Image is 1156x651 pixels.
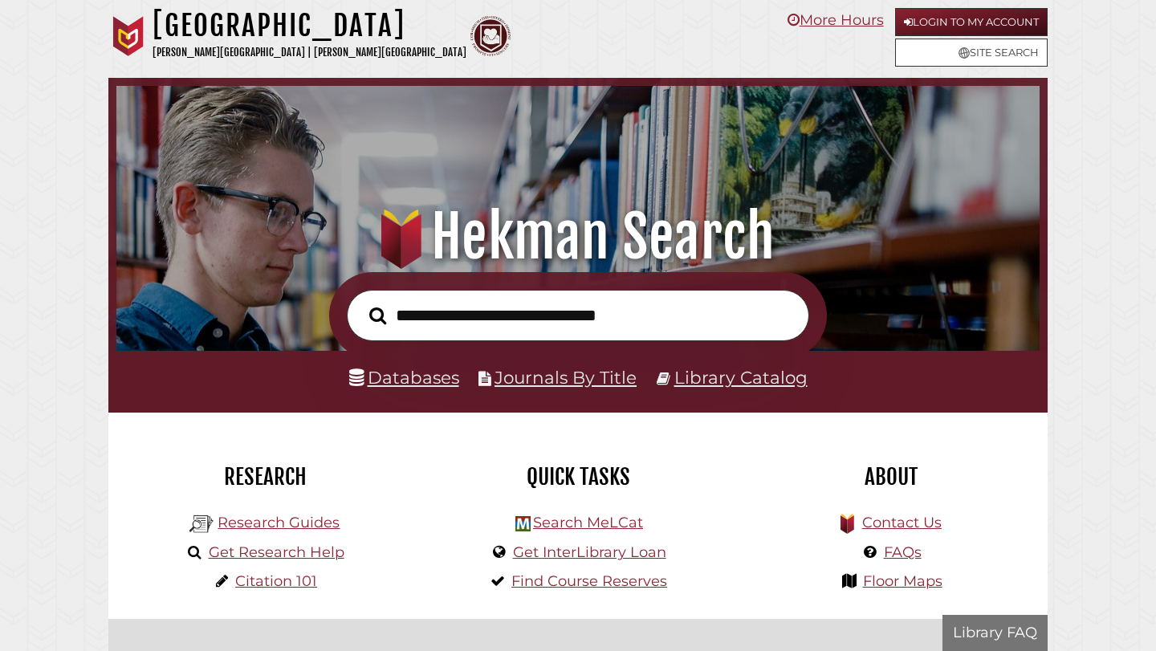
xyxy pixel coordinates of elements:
[218,514,340,531] a: Research Guides
[862,514,942,531] a: Contact Us
[369,306,386,324] i: Search
[788,11,884,29] a: More Hours
[515,516,531,531] img: Hekman Library Logo
[235,572,317,590] a: Citation 101
[747,463,1036,490] h2: About
[674,367,808,388] a: Library Catalog
[511,572,667,590] a: Find Course Reserves
[884,543,922,561] a: FAQs
[470,16,511,56] img: Calvin Theological Seminary
[134,201,1023,272] h1: Hekman Search
[349,367,459,388] a: Databases
[153,8,466,43] h1: [GEOGRAPHIC_DATA]
[108,16,149,56] img: Calvin University
[361,303,394,329] button: Search
[120,463,409,490] h2: Research
[895,39,1048,67] a: Site Search
[189,512,214,536] img: Hekman Library Logo
[513,543,666,561] a: Get InterLibrary Loan
[433,463,722,490] h2: Quick Tasks
[495,367,637,388] a: Journals By Title
[863,572,942,590] a: Floor Maps
[153,43,466,62] p: [PERSON_NAME][GEOGRAPHIC_DATA] | [PERSON_NAME][GEOGRAPHIC_DATA]
[533,514,643,531] a: Search MeLCat
[209,543,344,561] a: Get Research Help
[895,8,1048,36] a: Login to My Account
